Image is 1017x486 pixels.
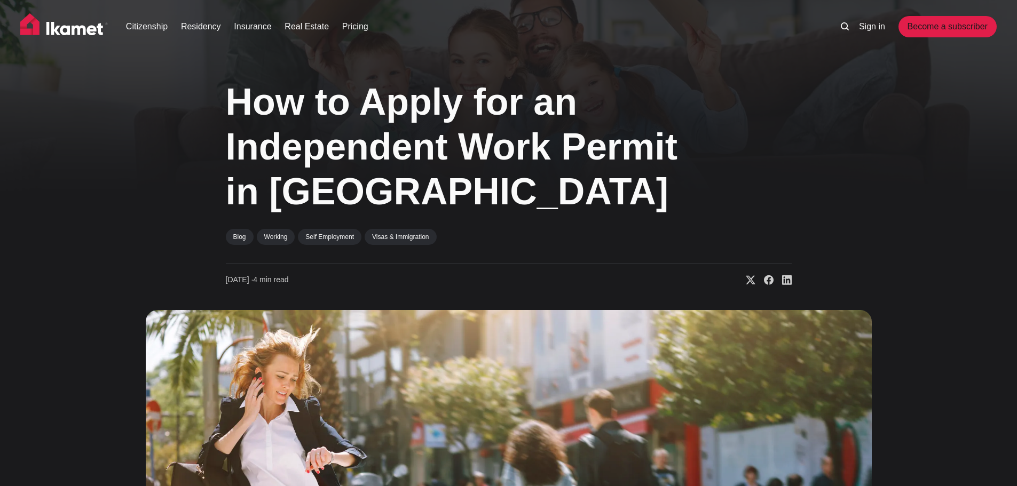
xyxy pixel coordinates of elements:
[226,275,289,285] time: 4 min read
[226,275,254,284] span: [DATE] ∙
[226,229,254,245] a: Blog
[737,275,755,285] a: Share on X
[181,20,221,33] a: Residency
[342,20,368,33] a: Pricing
[365,229,436,245] a: Visas & Immigration
[234,20,271,33] a: Insurance
[20,13,108,40] img: Ikamet home
[257,229,295,245] a: Working
[898,16,997,37] a: Become a subscriber
[859,20,885,33] a: Sign in
[774,275,792,285] a: Share on Linkedin
[126,20,168,33] a: Citizenship
[298,229,361,245] a: Self Employment
[226,79,685,214] h1: How to Apply for an Independent Work Permit in [GEOGRAPHIC_DATA]
[285,20,329,33] a: Real Estate
[755,275,774,285] a: Share on Facebook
